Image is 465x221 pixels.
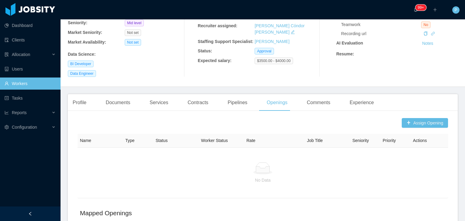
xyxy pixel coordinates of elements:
[352,138,369,143] span: Seniority
[12,52,30,57] span: Allocation
[183,94,213,111] div: Contracts
[454,6,457,14] span: P
[341,31,421,37] div: Recording url
[415,5,426,11] sup: 1740
[198,23,237,28] b: Recruiter assigned:
[424,31,428,37] div: Copy
[420,40,436,47] button: Notes
[198,58,231,63] b: Expected salary:
[262,94,292,111] div: Openings
[302,94,335,111] div: Comments
[5,92,56,104] a: icon: profileTasks
[431,31,435,36] a: icon: link
[80,138,91,143] span: Name
[413,138,427,143] span: Actions
[5,19,56,31] a: icon: pie-chartDashboard
[246,138,256,143] span: Rate
[255,58,293,64] span: $3500.00 - $4000.00
[68,20,87,25] b: Seniority:
[255,23,305,35] a: [PERSON_NAME] Cóndor [PERSON_NAME]
[424,31,428,36] i: icon: copy
[12,125,37,130] span: Configuration
[255,48,274,54] span: Approval
[12,110,27,115] span: Reports
[291,30,295,34] i: icon: edit
[101,94,135,111] div: Documents
[345,94,379,111] div: Experience
[421,21,430,28] span: No
[414,8,418,12] i: icon: bell
[156,138,168,143] span: Status
[68,30,102,35] b: Market Seniority:
[336,51,354,56] strong: Resume :
[125,39,141,46] span: Not set
[125,20,144,26] span: Mid level
[341,21,421,28] div: Teamwork
[5,34,56,46] a: icon: auditClients
[198,39,253,44] b: Staffing Support Specialist:
[336,41,363,45] strong: AI Evaluation
[125,29,141,36] span: Not set
[5,52,9,57] i: icon: solution
[255,39,289,44] a: [PERSON_NAME]
[145,94,173,111] div: Services
[68,40,106,45] b: Market Availability:
[307,138,323,143] span: Job Title
[5,125,9,129] i: icon: setting
[402,118,448,128] button: icon: plusAssign Opening
[82,177,443,183] p: No Data
[201,138,228,143] span: Worker Status
[5,78,56,90] a: icon: userWorkers
[5,110,9,115] i: icon: line-chart
[68,94,91,111] div: Profile
[80,208,446,218] h2: Mapped Openings
[198,48,212,53] b: Status:
[223,94,252,111] div: Pipelines
[383,138,396,143] span: Priority
[68,52,96,57] b: Data Science :
[68,70,96,77] span: Data Engineer
[125,138,134,143] span: Type
[433,8,437,12] i: icon: plus
[5,63,56,75] a: icon: robotUsers
[68,61,94,67] span: BI Developer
